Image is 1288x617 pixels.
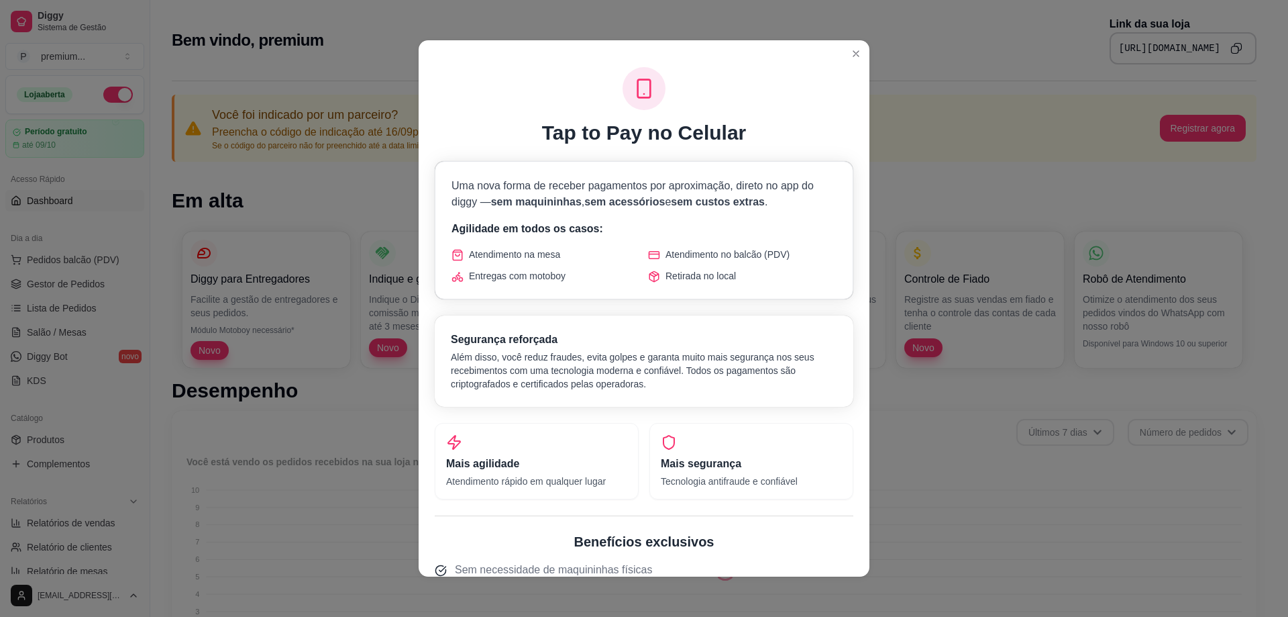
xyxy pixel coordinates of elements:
span: Atendimento na mesa [469,248,560,261]
span: Entregas com motoboy [469,269,566,283]
h3: Mais agilidade [446,456,627,472]
h3: Mais segurança [661,456,842,472]
h3: Segurança reforçada [451,332,837,348]
p: Uma nova forma de receber pagamentos por aproximação, direto no app do diggy — , e . [451,178,837,210]
span: Atendimento no balcão (PDV) [665,248,790,261]
span: Retirada no local [665,269,736,283]
span: sem maquininhas [491,196,582,207]
p: Além disso, você reduz fraudes, evita golpes e garanta muito mais segurança nos seus recebimentos... [451,350,837,391]
p: Atendimento rápido em qualquer lugar [446,475,627,488]
p: Agilidade em todos os casos: [451,221,837,237]
h2: Benefícios exclusivos [435,532,853,551]
button: Close [845,43,867,64]
span: Sem necessidade de maquininhas físicas [455,562,652,578]
h1: Tap to Pay no Celular [542,121,747,145]
span: sem acessórios [584,196,665,207]
p: Tecnologia antifraude e confiável [661,475,842,488]
span: sem custos extras [671,196,765,207]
